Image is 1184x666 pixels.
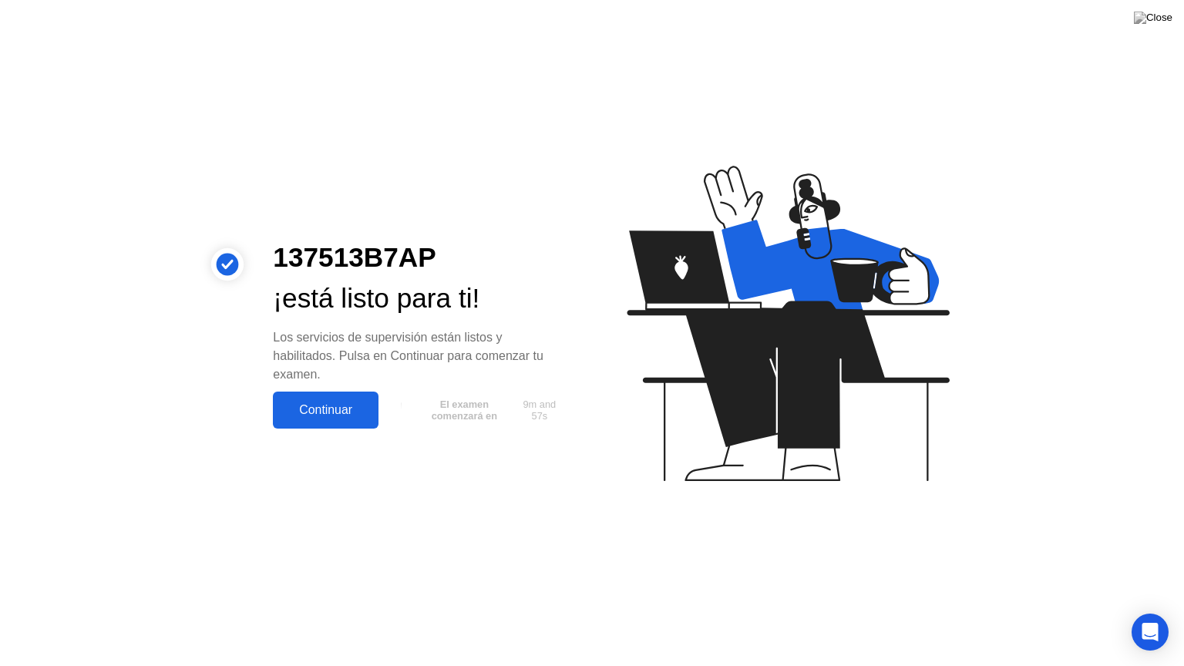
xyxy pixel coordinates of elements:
[277,403,374,417] div: Continuar
[273,328,567,384] div: Los servicios de supervisión están listos y habilitados. Pulsa en Continuar para comenzar tu examen.
[517,399,562,422] span: 9m and 57s
[273,278,567,319] div: ¡está listo para ti!
[386,395,567,425] button: El examen comenzará en9m and 57s
[1134,12,1172,24] img: Close
[273,237,567,278] div: 137513B7AP
[273,392,378,429] button: Continuar
[1132,614,1169,651] div: Open Intercom Messenger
